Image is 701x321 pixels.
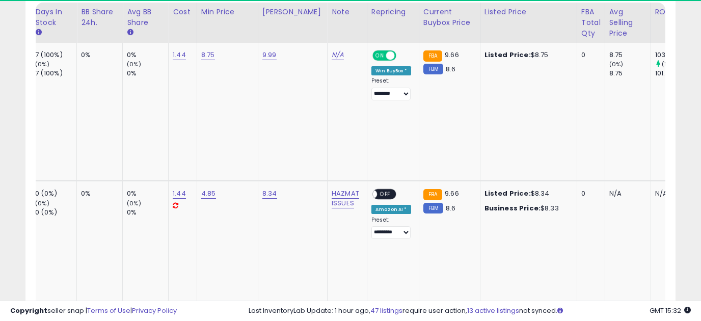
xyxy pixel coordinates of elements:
[127,60,141,68] small: (0%)
[445,50,459,60] span: 9.66
[173,189,186,199] a: 1.44
[35,208,76,217] div: 0 (0%)
[332,7,363,17] div: Note
[173,50,186,60] a: 1.44
[35,7,72,28] div: Days In Stock
[581,50,597,60] div: 0
[655,50,696,60] div: 103.33%
[609,60,624,68] small: (0%)
[35,60,49,68] small: (0%)
[377,190,393,199] span: OFF
[581,7,601,39] div: FBA Total Qty
[332,189,359,208] a: HAZMAT ISSUES
[609,50,651,60] div: 8.75
[655,69,696,78] div: 101.39%
[371,7,415,17] div: Repricing
[249,306,691,316] div: Last InventoryLab Update: 1 hour ago, require user action, not synced.
[127,189,168,198] div: 0%
[609,189,643,198] div: N/A
[35,28,41,37] small: Days In Stock.
[370,306,402,315] a: 47 listings
[132,306,177,315] a: Privacy Policy
[262,50,277,60] a: 9.99
[81,189,115,198] div: 0%
[35,199,49,207] small: (0%)
[201,50,215,60] a: 8.75
[201,7,254,17] div: Min Price
[655,7,692,17] div: ROI
[423,7,476,28] div: Current Buybox Price
[423,50,442,62] small: FBA
[262,189,277,199] a: 8.34
[662,60,681,68] small: (1.91%)
[445,189,459,198] span: 9.66
[173,7,193,17] div: Cost
[446,203,455,213] span: 8.6
[484,189,569,198] div: $8.34
[484,189,531,198] b: Listed Price:
[371,217,411,239] div: Preset:
[423,64,443,74] small: FBM
[332,50,344,60] a: N/A
[423,189,442,200] small: FBA
[201,189,216,199] a: 4.85
[127,69,168,78] div: 0%
[395,51,411,60] span: OFF
[87,306,130,315] a: Terms of Use
[371,77,411,100] div: Preset:
[446,64,455,74] span: 8.6
[10,306,177,316] div: seller snap | |
[484,50,569,60] div: $8.75
[373,51,386,60] span: ON
[371,66,411,75] div: Win BuyBox *
[81,50,115,60] div: 0%
[581,189,597,198] div: 0
[127,199,141,207] small: (0%)
[423,203,443,213] small: FBM
[127,50,168,60] div: 0%
[35,50,76,60] div: 7 (100%)
[35,69,76,78] div: 7 (100%)
[609,7,646,39] div: Avg Selling Price
[484,204,569,213] div: $8.33
[484,50,531,60] b: Listed Price:
[262,7,323,17] div: [PERSON_NAME]
[127,208,168,217] div: 0%
[127,28,133,37] small: Avg BB Share.
[35,189,76,198] div: 0 (0%)
[127,7,164,28] div: Avg BB Share
[609,69,651,78] div: 8.75
[484,203,541,213] b: Business Price:
[10,306,47,315] strong: Copyright
[650,306,691,315] span: 2025-10-13 15:32 GMT
[484,7,573,17] div: Listed Price
[371,205,411,214] div: Amazon AI *
[81,7,118,28] div: BB Share 24h.
[467,306,519,315] a: 13 active listings
[655,189,689,198] div: N/A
